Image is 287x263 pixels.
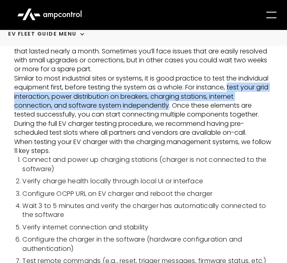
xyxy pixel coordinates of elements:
[22,189,272,198] li: Configure OCPP URL on EV charger and reboot the charger
[22,201,272,220] li: Wait 3 to 5 minutes and verify the charger has automatically connected to the software
[257,4,283,26] div: menu
[14,74,272,138] p: Similar to most industrial sites or systems, it is good practice to test the individual equipment...
[22,155,272,174] li: Connect and power up charging stations (charger is not connected to the software)
[14,38,272,74] p: We’ve seen set EV charger testing that lasted just one or two days and some that lasted nearly a ...
[22,223,272,232] li: Verify internet connection and stability
[22,235,272,253] li: Configure the charger in the software (hardware configuration and authentication)
[22,177,272,186] li: Verify charge health locally through local UI or interface
[8,30,77,38] div: Ev Fleet GUIDE Menu
[14,138,272,156] p: When testing your EV charger with the charging management systems, we follow 11 key steps.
